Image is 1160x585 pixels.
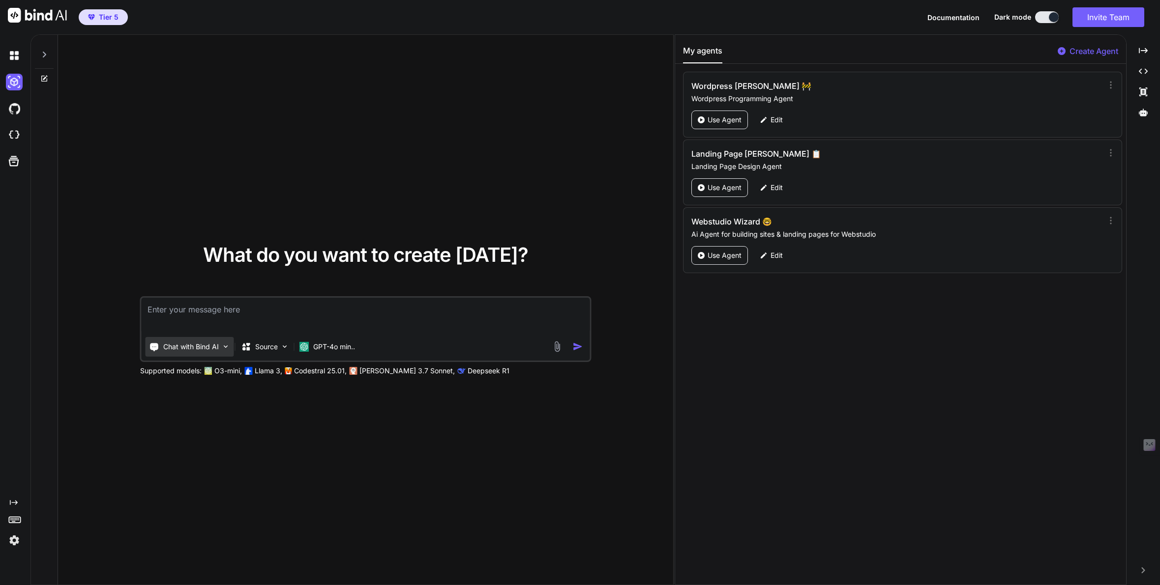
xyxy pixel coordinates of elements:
img: Pick Models [281,342,289,351]
img: darkChat [6,47,23,64]
img: darkAi-studio [6,74,23,90]
p: Landing Page Design Agent [691,162,1095,171]
span: Dark mode [994,12,1031,22]
h3: Webstudio Wizard 🤓 [691,216,974,227]
button: My agents [683,45,722,63]
p: Ai Agent for building sites & landing pages for Webstudio [691,229,1095,239]
p: Llama 3, [255,366,282,376]
p: Edit [771,251,783,260]
p: Use Agent [708,251,742,260]
p: Use Agent [708,115,742,125]
span: Documentation [927,13,980,22]
p: [PERSON_NAME] 3.7 Sonnet, [359,366,455,376]
img: claude [458,367,466,375]
span: What do you want to create [DATE]? [203,243,528,267]
img: GPT-4 [205,367,212,375]
p: Chat with Bind AI [163,342,219,352]
img: Llama2 [245,367,253,375]
p: Edit [771,183,783,193]
button: Invite Team [1072,7,1144,27]
p: Supported models: [140,366,202,376]
img: attachment [552,341,563,352]
p: Create Agent [1070,45,1118,57]
p: Codestral 25.01, [294,366,347,376]
h3: Wordpress [PERSON_NAME] 🚧 [691,80,974,92]
button: premiumTier 5 [79,9,128,25]
button: Documentation [927,12,980,23]
img: githubDark [6,100,23,117]
img: claude [350,367,357,375]
span: Tier 5 [99,12,119,22]
h3: Landing Page [PERSON_NAME] 📋 [691,148,974,160]
p: Wordpress Programming Agent [691,94,1095,104]
img: cloudideIcon [6,127,23,143]
img: Mistral-AI [285,367,292,374]
p: Use Agent [708,183,742,193]
img: icon [573,341,583,352]
img: Bind AI [8,8,67,23]
p: Edit [771,115,783,125]
p: O3-mini, [214,366,242,376]
img: premium [88,14,95,20]
img: settings [6,532,23,549]
img: GPT-4o mini [299,342,309,352]
img: Pick Tools [222,342,230,351]
p: GPT-4o min.. [313,342,355,352]
p: Deepseek R1 [468,366,509,376]
p: Source [255,342,278,352]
